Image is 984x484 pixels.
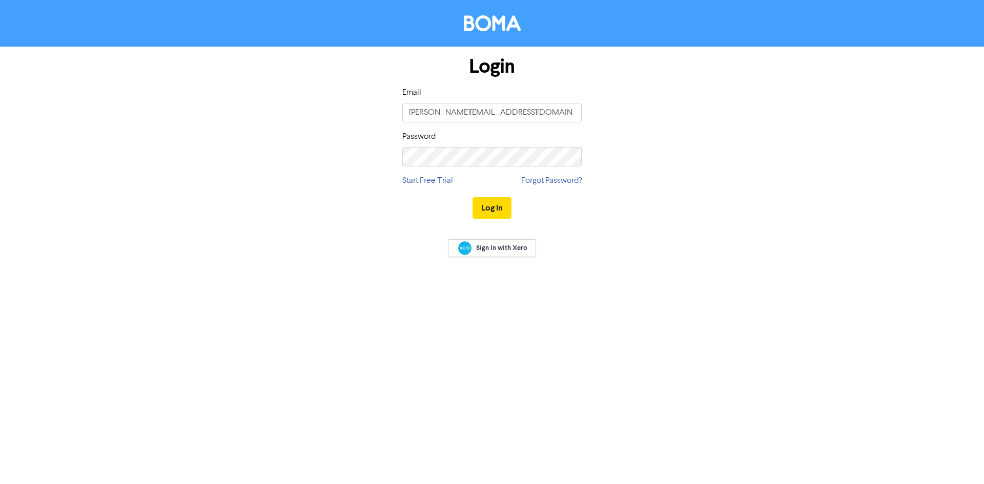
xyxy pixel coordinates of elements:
[402,87,421,99] label: Email
[402,131,436,143] label: Password
[521,175,582,187] a: Forgot Password?
[402,175,453,187] a: Start Free Trial
[464,15,521,31] img: BOMA Logo
[458,241,471,255] img: Xero logo
[473,197,511,219] button: Log In
[476,243,527,252] span: Sign In with Xero
[448,239,536,257] a: Sign In with Xero
[402,55,582,78] h1: Login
